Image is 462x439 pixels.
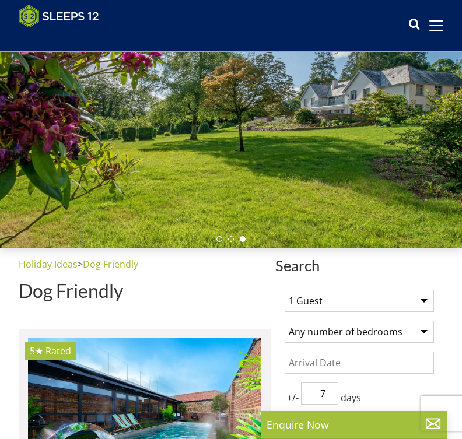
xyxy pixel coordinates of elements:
[338,391,363,405] span: days
[19,258,78,271] a: Holiday Ideas
[267,417,442,432] p: Enquire Now
[13,35,135,45] iframe: Customer reviews powered by Trustpilot
[19,5,99,28] img: Sleeps 12
[45,345,71,357] span: Rated
[275,257,443,273] span: Search
[78,258,83,271] span: >
[83,258,138,271] a: Dog Friendly
[285,391,301,405] span: +/-
[19,280,271,301] h1: Dog Friendly
[30,345,43,357] span: Zippity has a 5 star rating under the Quality in Tourism Scheme
[285,352,434,374] input: Arrival Date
